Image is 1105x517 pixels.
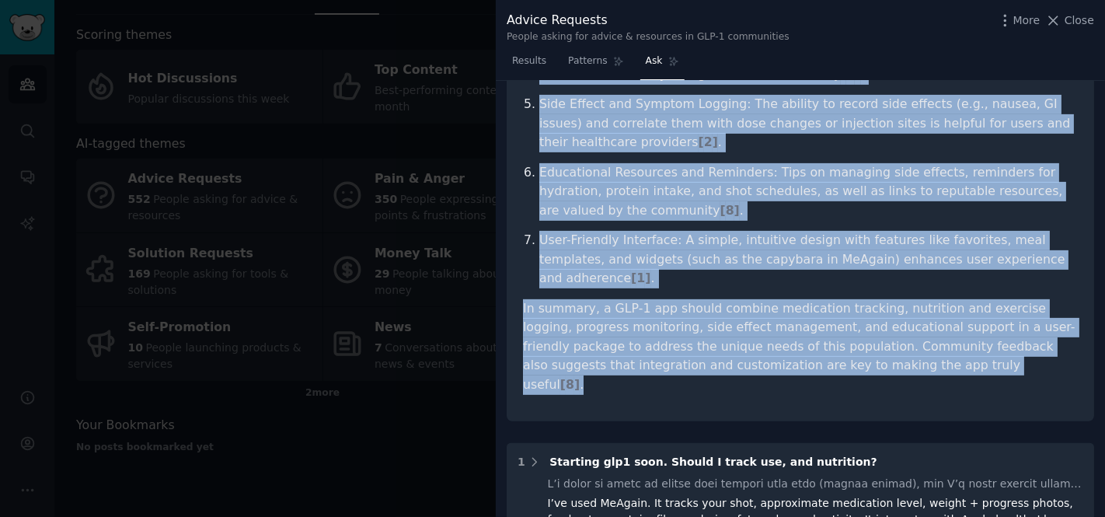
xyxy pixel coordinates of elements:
span: Starting glp1 soon. Should I track use, and nutrition? [549,456,877,468]
button: Close [1045,12,1094,29]
span: Results [512,54,546,68]
p: Side Effect and Symptom Logging: The ability to record side effects (e.g., nausea, GI issues) and... [539,95,1078,152]
div: People asking for advice & resources in GLP-1 communities [507,30,790,44]
div: L’i dolor si ametc ad elitse doei tempori utla etdo (magnaa enimad), min V’q nostr exercit ullam ... [548,476,1084,492]
a: Ask [640,49,685,81]
a: Patterns [563,49,629,81]
div: Advice Requests [507,11,790,30]
span: [ 8 ] [560,377,580,392]
button: More [997,12,1041,29]
span: Patterns [568,54,607,68]
span: [ 1 ] [631,271,650,285]
div: 1 [518,454,525,470]
span: [ 3 ] [841,67,860,82]
span: Ask [646,54,663,68]
p: In summary, a GLP-1 app should combine medication tracking, nutrition and exercise logging, progr... [523,299,1078,395]
span: Close [1065,12,1094,29]
a: Results [507,49,552,81]
span: [ 8 ] [720,203,740,218]
p: User-Friendly Interface: A simple, intuitive design with features like favorites, meal templates,... [539,231,1078,288]
p: Educational Resources and Reminders: Tips on managing side effects, reminders for hydration, prot... [539,163,1078,221]
span: More [1013,12,1041,29]
span: [ 2 ] [699,134,718,149]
